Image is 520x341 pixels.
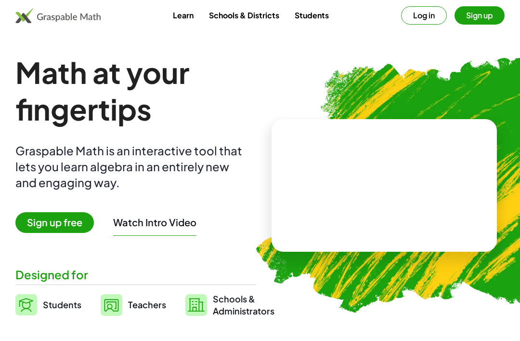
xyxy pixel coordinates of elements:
[322,10,510,155] iframe: Diálogo de Acceder con Google
[15,143,247,191] div: Graspable Math is an interactive tool that lets you learn algebra in an entirely new and engaging...
[287,6,337,24] a: Students
[113,216,196,229] button: Watch Intro Video
[201,6,287,24] a: Schools & Districts
[185,294,207,316] img: svg%3e
[101,294,122,316] img: svg%3e
[43,299,81,310] span: Students
[401,6,447,25] button: Log in
[185,293,274,317] a: Schools &Administrators
[128,299,166,310] span: Teachers
[15,294,37,315] img: svg%3e
[15,293,81,317] a: Students
[213,293,274,317] span: Schools & Administrators
[15,54,256,127] h1: Math at your fingertips
[15,267,256,283] div: Designed for
[165,6,201,24] a: Learn
[312,149,456,221] video: What is this? This is dynamic math notation. Dynamic math notation plays a central role in how Gr...
[15,212,94,233] span: Sign up free
[101,293,166,317] a: Teachers
[455,6,505,25] button: Sign up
